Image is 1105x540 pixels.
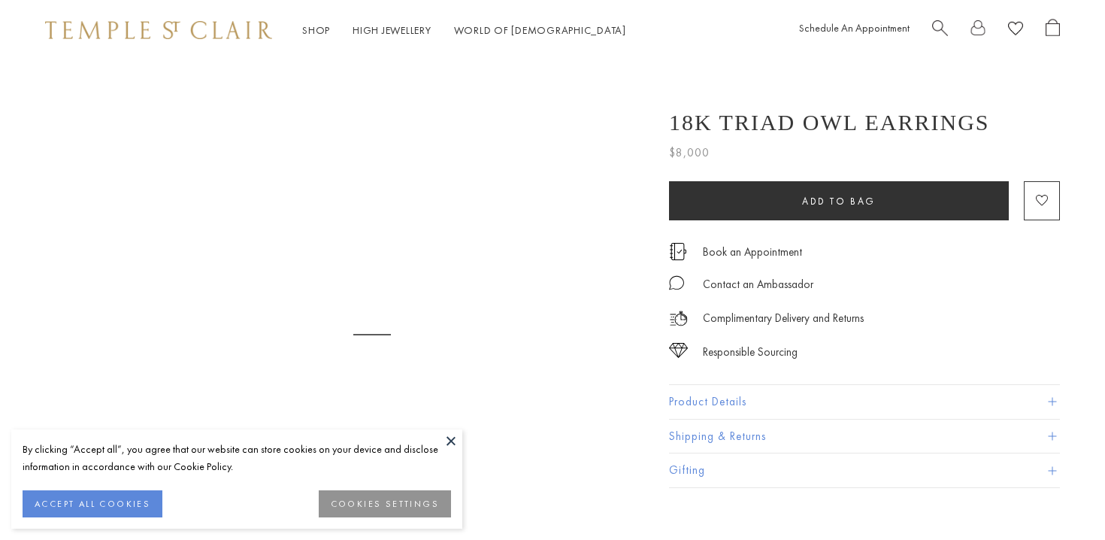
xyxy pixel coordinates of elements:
div: By clicking “Accept all”, you agree that our website can store cookies on your device and disclos... [23,441,451,475]
img: icon_appointment.svg [669,243,687,260]
span: Add to bag [802,195,876,208]
h1: 18K Triad Owl Earrings [669,110,990,135]
nav: Main navigation [302,21,626,40]
span: $8,000 [669,143,710,162]
a: High JewelleryHigh Jewellery [353,23,431,37]
a: Open Shopping Bag [1046,19,1060,42]
a: Schedule An Appointment [799,21,910,35]
a: Search [932,19,948,42]
button: Shipping & Returns [669,420,1060,454]
button: ACCEPT ALL COOKIES [23,490,162,517]
button: Gifting [669,454,1060,487]
a: Book an Appointment [703,244,802,260]
iframe: Gorgias live chat messenger [1030,469,1090,525]
img: icon_delivery.svg [669,309,688,328]
div: Responsible Sourcing [703,343,798,362]
img: Temple St. Clair [45,21,272,39]
button: Product Details [669,385,1060,419]
p: Complimentary Delivery and Returns [703,309,864,328]
img: icon_sourcing.svg [669,343,688,358]
button: COOKIES SETTINGS [319,490,451,517]
button: Add to bag [669,181,1009,220]
img: MessageIcon-01_2.svg [669,275,684,290]
a: World of [DEMOGRAPHIC_DATA]World of [DEMOGRAPHIC_DATA] [454,23,626,37]
div: Contact an Ambassador [703,275,813,294]
a: View Wishlist [1008,19,1023,42]
a: ShopShop [302,23,330,37]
